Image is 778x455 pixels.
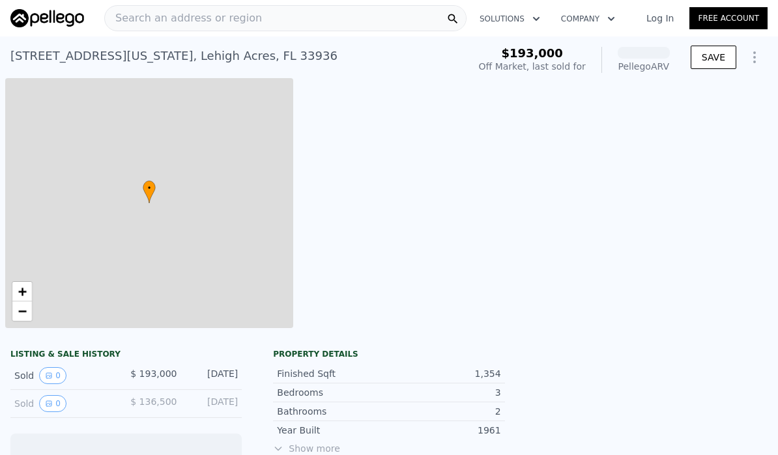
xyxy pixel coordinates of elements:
span: + [18,283,27,299]
button: Solutions [469,7,551,31]
span: $ 136,500 [130,396,177,407]
span: • [143,182,156,194]
div: Finished Sqft [277,367,389,380]
span: $ 193,000 [130,368,177,379]
div: 2 [389,405,501,418]
div: Bathrooms [277,405,389,418]
button: Company [551,7,626,31]
div: Bedrooms [277,386,389,399]
img: Pellego [10,9,84,27]
div: 1,354 [389,367,501,380]
span: − [18,303,27,319]
div: 1961 [389,424,501,437]
div: [STREET_ADDRESS][US_STATE] , Lehigh Acres , FL 33936 [10,47,338,65]
a: Zoom in [12,282,32,301]
div: Off Market, last sold for [479,60,586,73]
span: Search an address or region [105,10,262,26]
div: Sold [14,395,116,412]
a: Log In [631,12,689,25]
span: $193,000 [501,46,563,60]
span: Show more [273,442,504,455]
div: LISTING & SALE HISTORY [10,349,242,362]
div: Sold [14,367,116,384]
div: [DATE] [187,395,238,412]
a: Zoom out [12,301,32,321]
button: Show Options [742,44,768,70]
button: SAVE [691,46,736,69]
button: View historical data [39,395,66,412]
div: Pellego ARV [618,60,670,73]
button: View historical data [39,367,66,384]
div: [DATE] [187,367,238,384]
a: Free Account [689,7,768,29]
div: Property details [273,349,504,359]
div: Year Built [277,424,389,437]
div: 3 [389,386,501,399]
div: • [143,180,156,203]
